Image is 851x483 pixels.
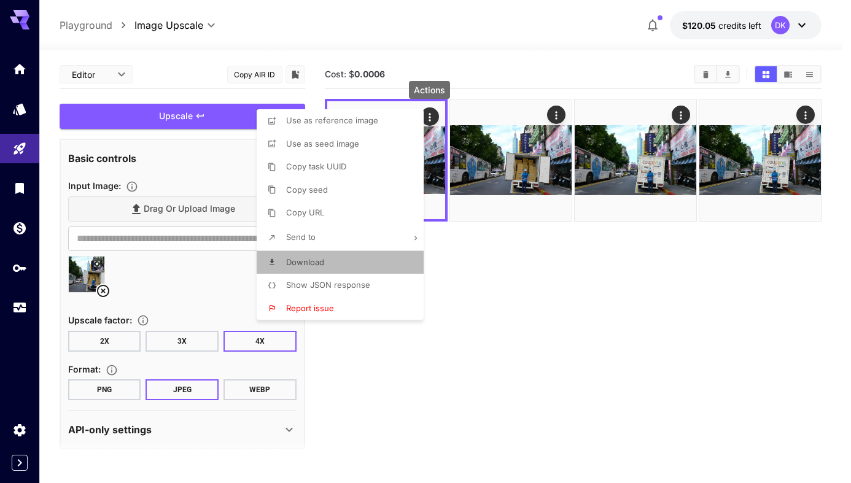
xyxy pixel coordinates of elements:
[286,303,334,313] span: Report issue
[286,161,346,171] span: Copy task UUID
[286,185,328,195] span: Copy seed
[286,139,359,149] span: Use as seed image
[286,257,324,267] span: Download
[286,232,316,242] span: Send to
[286,207,324,217] span: Copy URL
[286,115,378,125] span: Use as reference image
[286,280,370,290] span: Show JSON response
[409,81,450,99] div: Actions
